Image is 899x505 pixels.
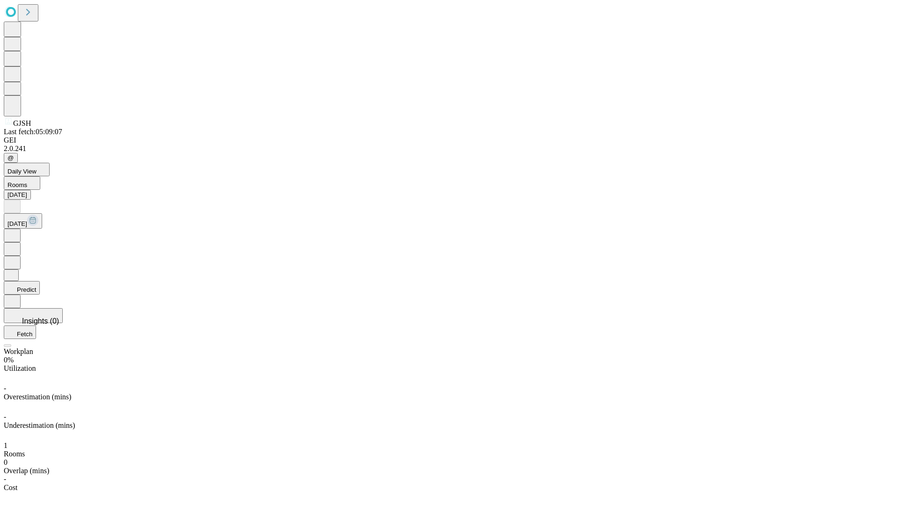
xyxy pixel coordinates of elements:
[4,176,40,190] button: Rooms
[4,393,71,401] span: Overestimation (mins)
[4,153,18,163] button: @
[4,421,75,429] span: Underestimation (mins)
[4,325,36,339] button: Fetch
[4,136,895,144] div: GEI
[13,119,31,127] span: GJSH
[4,441,7,449] span: 1
[22,317,59,325] span: Insights (0)
[4,281,40,295] button: Predict
[4,475,6,483] span: -
[4,413,6,421] span: -
[4,347,33,355] span: Workplan
[7,154,14,161] span: @
[7,168,37,175] span: Daily View
[4,384,6,392] span: -
[4,356,14,364] span: 0%
[4,458,7,466] span: 0
[4,213,42,229] button: [DATE]
[4,308,63,323] button: Insights (0)
[4,190,31,200] button: [DATE]
[7,220,27,227] span: [DATE]
[4,144,895,153] div: 2.0.241
[4,483,17,491] span: Cost
[4,450,25,458] span: Rooms
[4,128,62,136] span: Last fetch: 05:09:07
[4,364,36,372] span: Utilization
[4,467,49,475] span: Overlap (mins)
[4,163,50,176] button: Daily View
[7,181,27,188] span: Rooms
